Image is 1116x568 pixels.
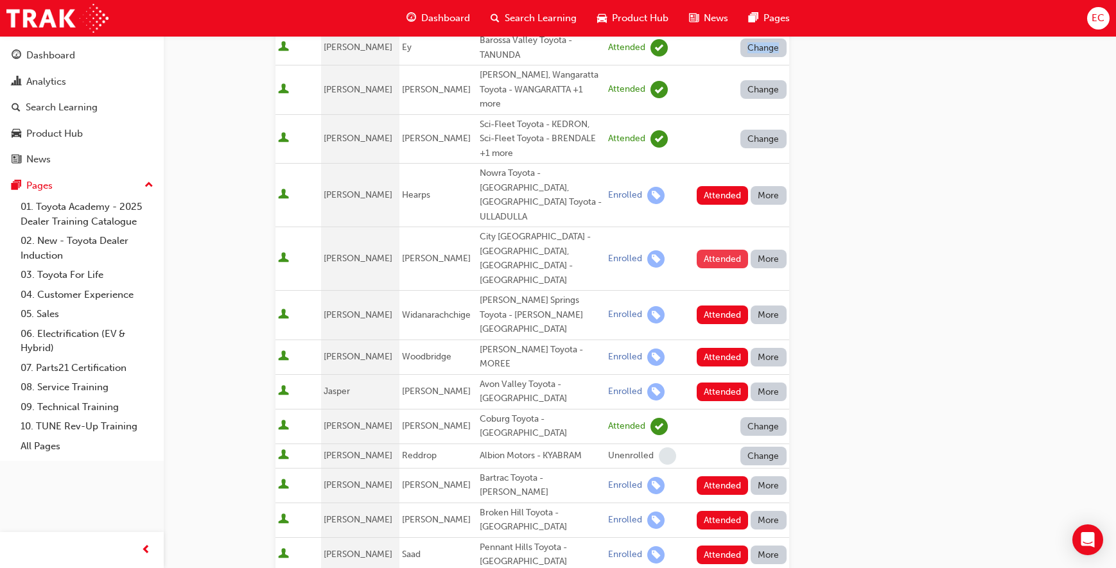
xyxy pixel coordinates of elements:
a: car-iconProduct Hub [587,5,679,31]
div: Product Hub [26,126,83,141]
span: pages-icon [12,180,21,192]
span: [PERSON_NAME] [324,133,392,144]
div: News [26,152,51,167]
span: [PERSON_NAME] [402,253,471,264]
span: [PERSON_NAME] [324,549,392,560]
span: learningRecordVerb_ENROLL-icon [647,546,665,564]
button: Attended [697,546,749,564]
a: 03. Toyota For Life [15,265,159,285]
div: Enrolled [608,549,642,561]
span: learningRecordVerb_ENROLL-icon [647,383,665,400]
a: Product Hub [5,122,159,146]
button: More [751,186,787,205]
div: Unenrolled [608,450,654,462]
span: learningRecordVerb_ENROLL-icon [647,306,665,323]
button: Attended [697,186,749,205]
a: All Pages [15,436,159,456]
a: 06. Electrification (EV & Hybrid) [15,324,159,358]
span: search-icon [12,102,21,114]
span: learningRecordVerb_ATTEND-icon [650,81,668,98]
div: Analytics [26,74,66,89]
span: [PERSON_NAME] [402,420,471,431]
div: Open Intercom Messenger [1072,524,1103,555]
div: City [GEOGRAPHIC_DATA] - [GEOGRAPHIC_DATA], [GEOGRAPHIC_DATA] - [GEOGRAPHIC_DATA] [480,230,603,288]
span: [PERSON_NAME] [324,479,392,490]
span: learningRecordVerb_ENROLL-icon [647,250,665,268]
button: Attended [697,476,749,495]
div: Bartrac Toyota - [PERSON_NAME] [480,471,603,500]
span: [PERSON_NAME] [324,351,392,362]
button: More [751,511,787,529]
span: [PERSON_NAME] [402,514,471,525]
button: Attended [697,511,749,529]
div: Dashboard [26,48,75,63]
span: Dashboard [421,11,470,26]
a: 02. New - Toyota Dealer Induction [15,231,159,265]
div: Pages [26,178,53,193]
span: News [704,11,728,26]
a: 10. TUNE Rev-Up Training [15,417,159,436]
a: pages-iconPages [738,5,800,31]
span: User is active [278,449,289,462]
span: [PERSON_NAME] [402,479,471,490]
span: car-icon [597,10,607,26]
button: Pages [5,174,159,198]
div: Albion Motors - KYABRAM [480,449,603,463]
a: 09. Technical Training [15,397,159,417]
span: User is active [278,479,289,492]
a: 05. Sales [15,304,159,324]
span: User is active [278,420,289,433]
span: User is active [278,309,289,322]
span: [PERSON_NAME] [324,514,392,525]
span: guage-icon [12,50,21,62]
button: Change [740,39,787,57]
a: News [5,148,159,171]
span: User is active [278,548,289,561]
span: prev-icon [141,542,151,558]
span: learningRecordVerb_ATTEND-icon [650,39,668,56]
button: More [751,306,787,324]
span: learningRecordVerb_ENROLL-icon [647,477,665,494]
span: [PERSON_NAME] [324,84,392,95]
span: Pages [763,11,790,26]
button: DashboardAnalyticsSearch LearningProduct HubNews [5,41,159,174]
a: 07. Parts21 Certification [15,358,159,378]
span: chart-icon [12,76,21,88]
span: Saad [402,549,421,560]
div: Attended [608,83,645,96]
span: User is active [278,513,289,526]
span: [PERSON_NAME] [324,253,392,264]
span: Woodbridge [402,351,451,362]
span: news-icon [689,10,699,26]
div: Enrolled [608,253,642,265]
button: Attended [697,250,749,268]
span: guage-icon [406,10,416,26]
button: Change [740,80,787,99]
button: Attended [697,383,749,401]
span: Widanarachchige [402,309,471,320]
span: [PERSON_NAME] [324,420,392,431]
div: [PERSON_NAME] Toyota - MOREE [480,343,603,372]
span: learningRecordVerb_NONE-icon [659,447,676,465]
a: Search Learning [5,96,159,119]
span: [PERSON_NAME] [324,309,392,320]
span: pages-icon [749,10,758,26]
div: Sci-Fleet Toyota - KEDRON, Sci-Fleet Toyota - BRENDALE +1 more [480,117,603,161]
a: news-iconNews [679,5,738,31]
button: EC [1087,7,1110,30]
span: User is active [278,132,289,145]
button: Change [740,130,787,148]
span: [PERSON_NAME] [402,133,471,144]
span: [PERSON_NAME] [324,450,392,461]
button: Change [740,447,787,465]
div: Attended [608,42,645,54]
div: Enrolled [608,189,642,202]
span: Hearps [402,189,430,200]
img: Trak [6,4,109,33]
span: Product Hub [612,11,668,26]
button: More [751,546,787,564]
div: Enrolled [608,386,642,398]
button: More [751,476,787,495]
